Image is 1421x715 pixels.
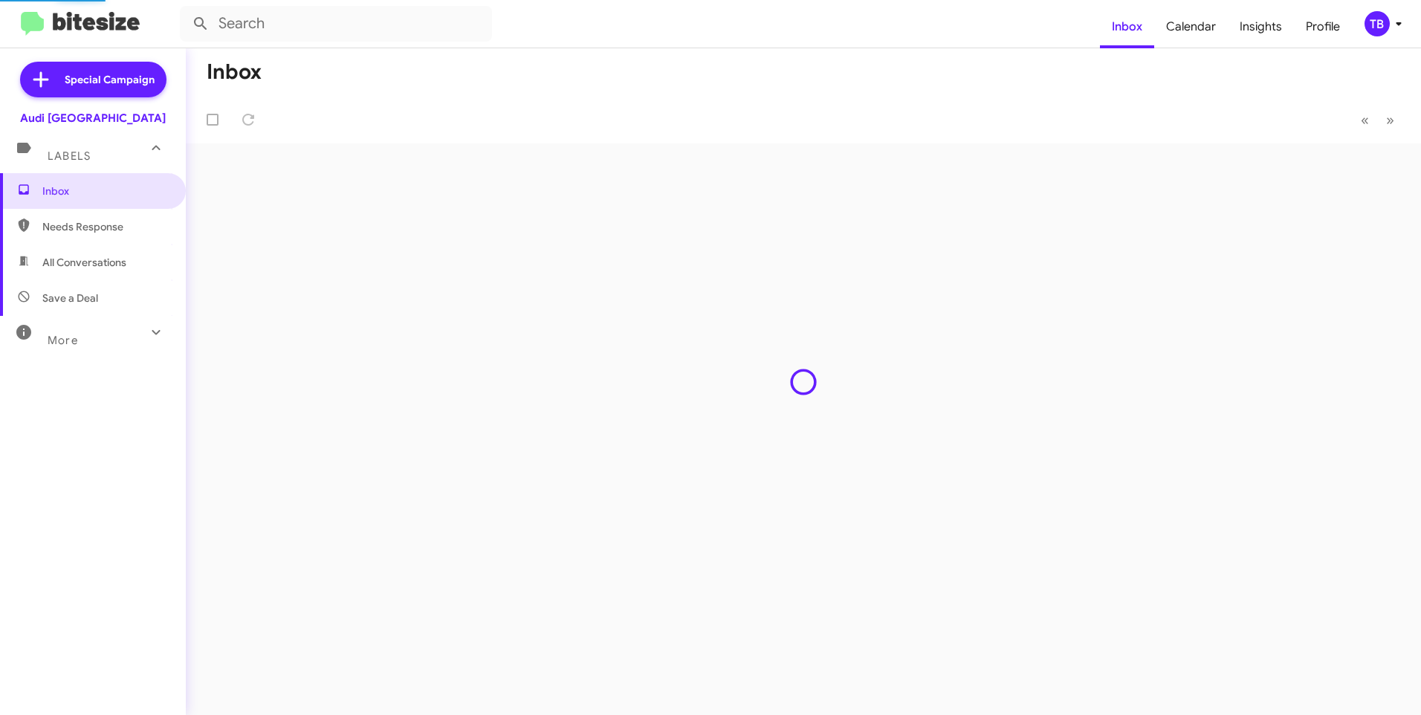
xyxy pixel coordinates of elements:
span: All Conversations [42,255,126,270]
span: More [48,334,78,347]
span: « [1361,111,1369,129]
div: TB [1365,11,1390,36]
span: Special Campaign [65,72,155,87]
span: Save a Deal [42,291,98,305]
span: Needs Response [42,219,169,234]
span: Labels [48,149,91,163]
button: Previous [1352,105,1378,135]
h1: Inbox [207,60,262,84]
nav: Page navigation example [1353,105,1403,135]
a: Inbox [1100,5,1154,48]
a: Insights [1228,5,1294,48]
span: Inbox [42,184,169,198]
button: Next [1377,105,1403,135]
span: » [1386,111,1394,129]
a: Profile [1294,5,1352,48]
div: Audi [GEOGRAPHIC_DATA] [20,111,166,126]
input: Search [180,6,492,42]
a: Special Campaign [20,62,166,97]
a: Calendar [1154,5,1228,48]
button: TB [1352,11,1405,36]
